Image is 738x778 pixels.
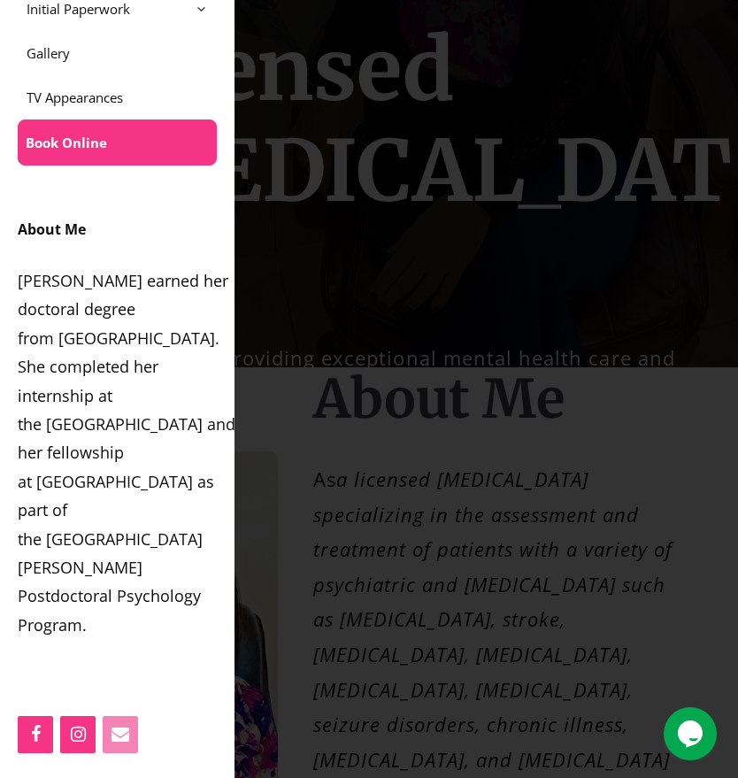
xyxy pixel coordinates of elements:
[103,716,138,753] a: Contact
[19,120,216,165] a: Book Online
[60,716,96,753] a: Instagram
[664,707,720,760] iframe: chat widget
[18,266,235,639] p: [PERSON_NAME] earned her doctoral degree from [GEOGRAPHIC_DATA]. She completed her internship at ...
[18,716,53,753] a: Facebook
[18,219,235,240] h2: About Me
